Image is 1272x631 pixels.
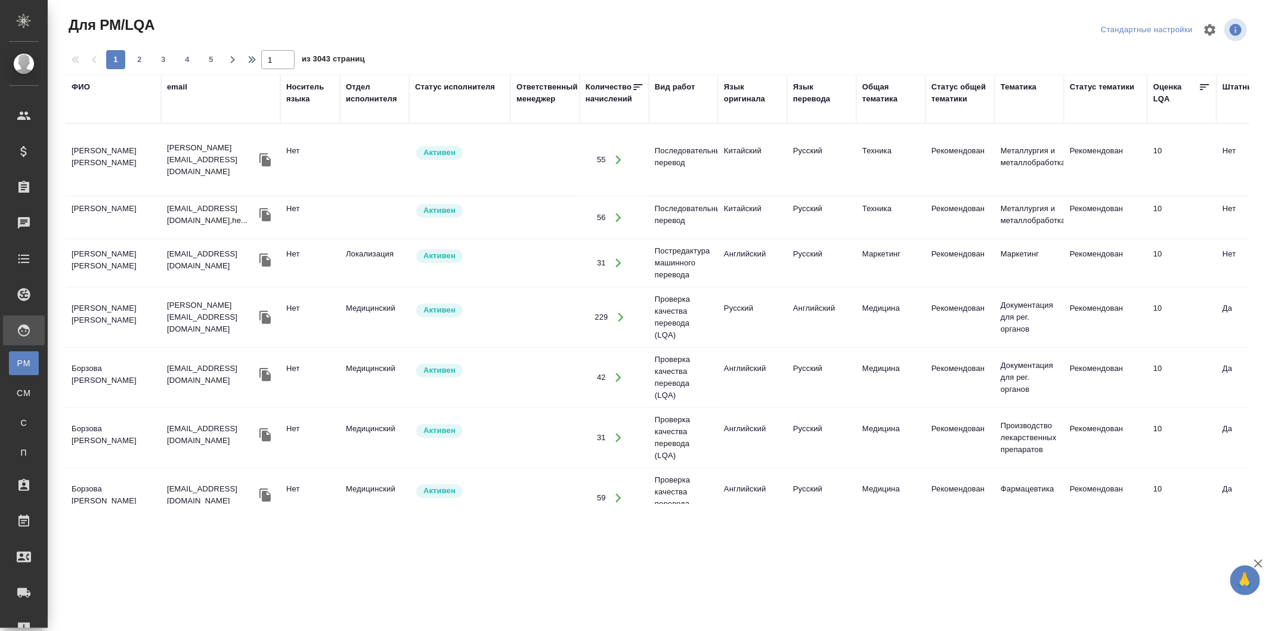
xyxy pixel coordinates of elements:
td: Нет [280,197,340,239]
div: Рядовой исполнитель: назначай с учетом рейтинга [415,423,505,439]
span: 4 [178,54,197,66]
td: Последовательный перевод [649,139,718,181]
div: ФИО [72,81,90,93]
div: Рядовой исполнитель: назначай с учетом рейтинга [415,203,505,219]
button: Открыть работы [606,486,631,511]
div: Рядовой исполнитель: назначай с учетом рейтинга [415,145,505,161]
td: [PERSON_NAME] [PERSON_NAME] [66,139,161,181]
p: [EMAIL_ADDRESS][DOMAIN_NAME] [167,483,256,507]
td: Английский [718,242,787,284]
p: Активен [423,364,456,376]
div: Штатный [1223,81,1259,93]
div: Рядовой исполнитель: назначай с учетом рейтинга [415,363,505,379]
button: 3 [154,50,173,69]
p: Активен [423,485,456,497]
div: Рядовой исполнитель: назначай с учетом рейтинга [415,248,505,264]
td: Проверка качества перевода (LQA) [649,468,718,528]
button: 2 [130,50,149,69]
td: Английский [718,417,787,459]
a: П [9,441,39,465]
td: Рекомендован [926,242,995,284]
td: Медицинский [340,296,409,338]
div: 56 [597,212,606,224]
button: Скопировать [256,486,274,504]
td: Русский [787,477,856,519]
td: Медицинский [340,357,409,398]
div: Количество начислений [586,81,632,105]
span: С [15,417,33,429]
div: Статус общей тематики [931,81,989,105]
div: Тематика [1001,81,1036,93]
span: Посмотреть информацию [1224,18,1249,41]
span: PM [15,357,33,369]
td: Рекомендован [1064,197,1147,239]
td: Борзова [PERSON_NAME] [66,417,161,459]
button: Скопировать [256,366,274,383]
div: перевод идеальный/почти идеальный. Ни редактор, ни корректор не нужен [1153,483,1211,495]
td: Техника [856,197,926,239]
div: 42 [597,372,606,383]
a: С [9,411,39,435]
span: 🙏 [1235,568,1255,593]
span: 3 [154,54,173,66]
p: Активен [423,250,456,262]
td: Производство лекарственных препаратов [995,414,1064,462]
div: перевод идеальный/почти идеальный. Ни редактор, ни корректор не нужен [1153,248,1211,260]
span: из 3043 страниц [302,52,365,69]
span: П [15,447,33,459]
td: Русский [787,417,856,459]
td: [PERSON_NAME] [66,197,161,239]
button: Открыть работы [606,251,631,276]
div: 59 [597,492,606,504]
td: Медицина [856,477,926,519]
div: email [167,81,187,93]
p: [PERSON_NAME][EMAIL_ADDRESS][DOMAIN_NAME] [167,142,256,178]
button: 5 [202,50,221,69]
td: Китайский [718,139,787,181]
div: 229 [595,311,608,323]
td: Русский [787,197,856,239]
td: Русский [718,296,787,338]
td: Постредактура машинного перевода [649,239,718,287]
p: [EMAIL_ADDRESS][DOMAIN_NAME],he... [167,203,256,227]
td: Нет [280,242,340,284]
td: Маркетинг [995,242,1064,284]
td: Китайский [718,197,787,239]
div: 55 [597,154,606,166]
td: Маркетинг [856,242,926,284]
td: Фармацевтика [995,477,1064,519]
td: Английский [718,357,787,398]
span: 2 [130,54,149,66]
p: [EMAIL_ADDRESS][DOMAIN_NAME] [167,363,256,386]
td: Нет [280,477,340,519]
div: Статус исполнителя [415,81,495,93]
td: Нет [280,296,340,338]
td: Английский [718,477,787,519]
td: Рекомендован [926,139,995,181]
td: Борзова [PERSON_NAME] [66,477,161,519]
span: Для PM/LQA [66,16,154,35]
td: Борзова [PERSON_NAME] [66,357,161,398]
div: перевод идеальный/почти идеальный. Ни редактор, ни корректор не нужен [1153,423,1211,435]
td: Английский [787,296,856,338]
span: CM [15,387,33,399]
p: Активен [423,205,456,216]
td: Русский [787,357,856,398]
td: Нет [280,139,340,181]
div: Вид работ [655,81,695,93]
div: Общая тематика [862,81,920,105]
td: Медицина [856,296,926,338]
td: Нет [280,417,340,459]
td: Рекомендован [926,477,995,519]
div: split button [1098,21,1196,39]
p: [PERSON_NAME][EMAIL_ADDRESS][DOMAIN_NAME] [167,299,256,335]
button: Открыть работы [606,205,631,230]
div: Ответственный менеджер [516,81,578,105]
td: Техника [856,139,926,181]
div: 31 [597,432,606,444]
button: Открыть работы [606,426,631,450]
div: Язык перевода [793,81,850,105]
button: Скопировать [256,426,274,444]
div: Статус тематики [1070,81,1134,93]
a: CM [9,381,39,405]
